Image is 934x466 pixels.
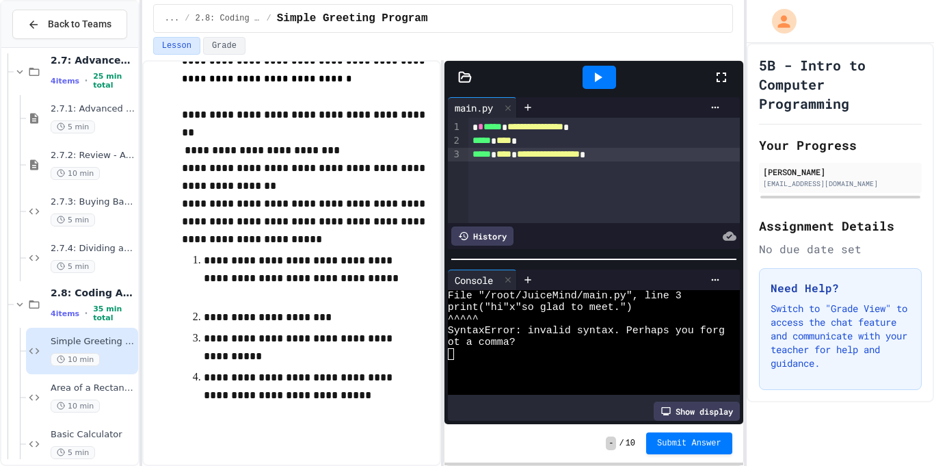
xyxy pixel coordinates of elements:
[759,55,922,113] h1: 5B - Intro to Computer Programming
[51,309,79,318] span: 4 items
[93,305,135,322] span: 35 min total
[51,196,135,208] span: 2.7.3: Buying Basketballs
[763,179,918,189] div: [EMAIL_ADDRESS][DOMAIN_NAME]
[626,438,635,449] span: 10
[759,241,922,257] div: No due date set
[759,135,922,155] h2: Your Progress
[763,166,918,178] div: [PERSON_NAME]
[51,336,135,348] span: Simple Greeting Program
[654,402,740,421] div: Show display
[85,308,88,319] span: •
[51,446,95,459] span: 5 min
[448,120,462,134] div: 1
[51,120,95,133] span: 5 min
[448,101,500,115] div: main.py
[606,437,616,450] span: -
[448,148,462,161] div: 3
[48,17,111,31] span: Back to Teams
[51,383,135,394] span: Area of a Rectangle
[185,13,189,24] span: /
[771,302,910,370] p: Switch to "Grade View" to access the chat feature and communicate with your teacher for help and ...
[51,167,100,180] span: 10 min
[12,10,127,39] button: Back to Teams
[51,260,95,273] span: 5 min
[51,400,100,413] span: 10 min
[267,13,271,24] span: /
[51,353,100,366] span: 10 min
[51,243,135,255] span: 2.7.4: Dividing a Number
[51,54,135,66] span: 2.7: Advanced Math
[771,280,910,296] h3: Need Help?
[277,10,428,27] span: Simple Greeting Program
[93,72,135,90] span: 25 min total
[448,134,462,148] div: 2
[451,226,513,246] div: History
[51,150,135,161] span: 2.7.2: Review - Advanced Math
[448,325,725,337] span: SyntaxError: invalid syntax. Perhaps you forg
[165,13,180,24] span: ...
[657,438,721,449] span: Submit Answer
[448,97,517,118] div: main.py
[448,313,479,325] span: ^^^^^
[196,13,261,24] span: 2.8: Coding Assignments
[51,213,95,226] span: 5 min
[448,270,517,290] div: Console
[758,5,800,37] div: My Account
[51,287,135,299] span: 2.8: Coding Assignments
[203,37,245,55] button: Grade
[448,337,516,348] span: ot a comma?
[51,429,135,441] span: Basic Calculator
[759,216,922,235] h2: Assignment Details
[448,290,682,302] span: File "/root/JuiceMind/main.py", line 3
[448,302,632,313] span: print("hi"x"so glad to meet.")
[85,75,88,86] span: •
[448,273,500,287] div: Console
[153,37,200,55] button: Lesson
[51,103,135,115] span: 2.7.1: Advanced Math
[619,438,624,449] span: /
[51,77,79,86] span: 4 items
[646,432,732,454] button: Submit Answer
